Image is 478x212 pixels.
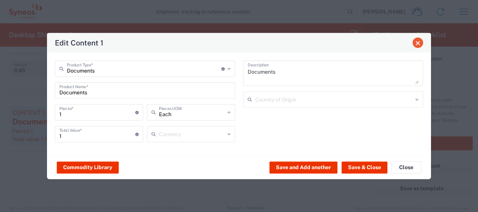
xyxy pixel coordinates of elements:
button: Save & Close [342,161,387,173]
button: Close [413,38,423,48]
button: Save and Add another [269,161,337,173]
button: Commodity Library [57,161,119,173]
button: Close [391,161,421,173]
h4: Edit Content 1 [55,37,103,48]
